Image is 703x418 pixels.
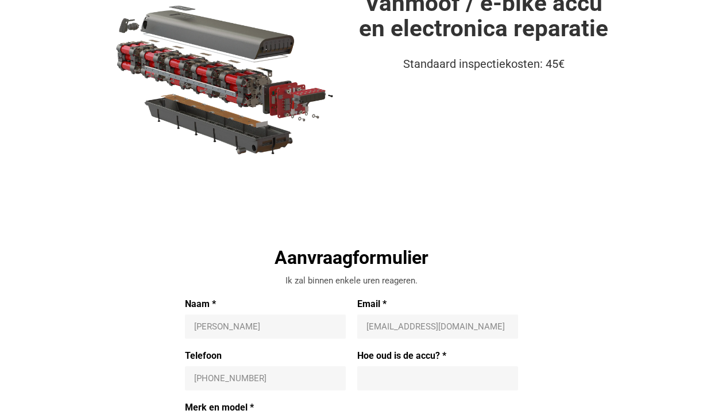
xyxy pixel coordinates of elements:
label: Merk en model * [185,402,518,413]
input: Naam * [194,321,337,332]
label: Telefoon [185,350,346,362]
span: Standaard inspectiekosten: 45€ [403,57,565,71]
div: Ik zal binnen enkele uren reageren. [185,275,518,287]
label: Email * [357,298,518,310]
input: Email * [366,321,509,332]
label: Hoe oud is de accu? * [357,350,518,362]
input: +31 647493275 [194,373,337,384]
div: Aanvraagformulier [185,246,518,270]
label: Naam * [185,298,346,310]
